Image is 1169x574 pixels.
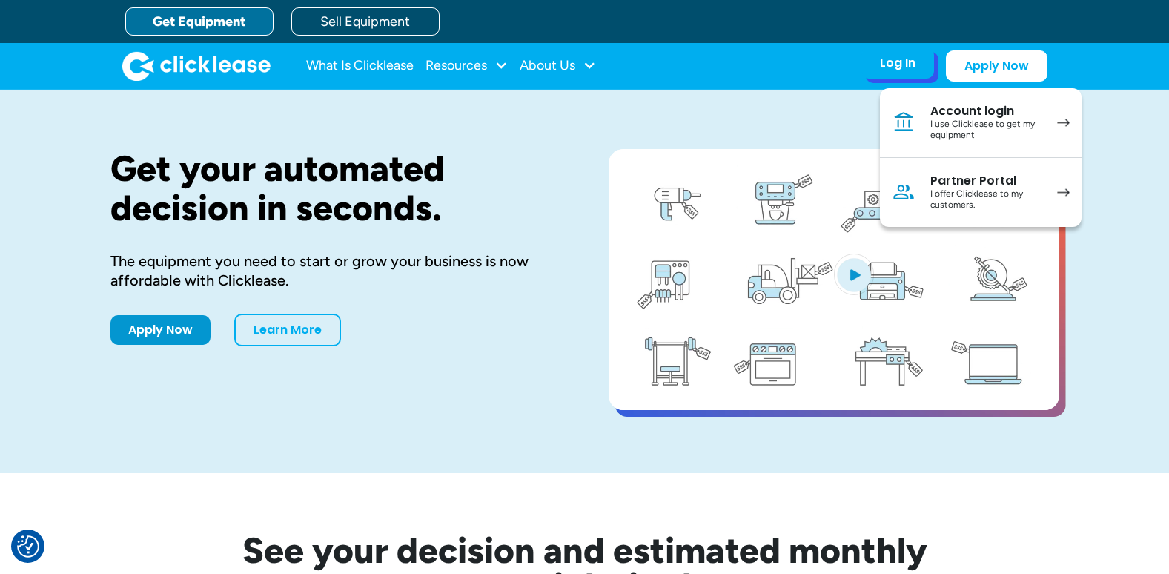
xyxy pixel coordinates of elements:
[930,104,1042,119] div: Account login
[609,149,1059,410] a: open lightbox
[892,180,915,204] img: Person icon
[306,51,414,81] a: What Is Clicklease
[234,314,341,346] a: Learn More
[520,51,596,81] div: About Us
[880,56,915,70] div: Log In
[122,51,271,81] a: home
[291,7,440,36] a: Sell Equipment
[425,51,508,81] div: Resources
[110,315,211,345] a: Apply Now
[834,254,874,295] img: Blue play button logo on a light blue circular background
[122,51,271,81] img: Clicklease logo
[110,149,561,228] h1: Get your automated decision in seconds.
[1057,188,1070,197] img: arrow
[1057,119,1070,127] img: arrow
[930,174,1042,188] div: Partner Portal
[930,119,1042,142] div: I use Clicklease to get my equipment
[110,251,561,290] div: The equipment you need to start or grow your business is now affordable with Clicklease.
[930,188,1042,211] div: I offer Clicklease to my customers.
[880,158,1082,227] a: Partner PortalI offer Clicklease to my customers.
[125,7,274,36] a: Get Equipment
[880,88,1082,227] nav: Log In
[880,88,1082,158] a: Account loginI use Clicklease to get my equipment
[892,110,915,134] img: Bank icon
[17,535,39,558] button: Consent Preferences
[17,535,39,558] img: Revisit consent button
[946,50,1047,82] a: Apply Now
